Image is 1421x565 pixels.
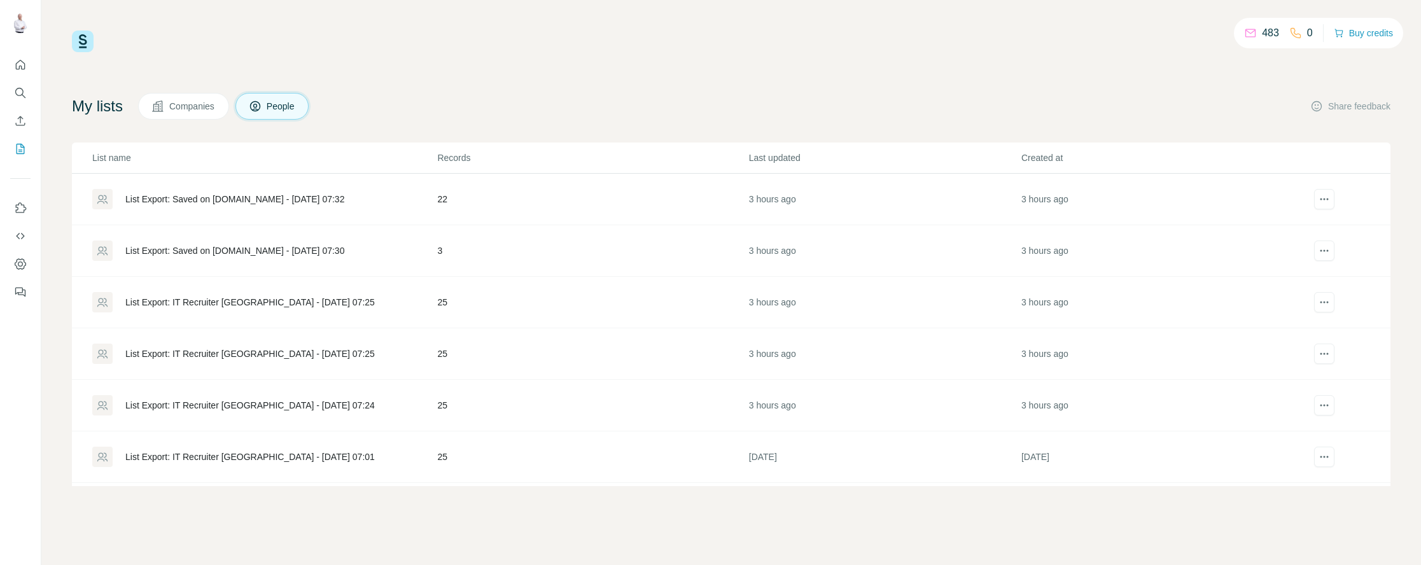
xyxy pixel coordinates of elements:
[1021,151,1292,164] p: Created at
[1307,25,1313,41] p: 0
[1021,277,1293,328] td: 3 hours ago
[437,328,748,380] td: 25
[267,100,296,113] span: People
[1310,100,1390,113] button: Share feedback
[10,253,31,276] button: Dashboard
[10,225,31,248] button: Use Surfe API
[10,81,31,104] button: Search
[125,296,375,309] div: List Export: IT Recruiter [GEOGRAPHIC_DATA] - [DATE] 07:25
[72,31,94,52] img: Surfe Logo
[1314,292,1334,312] button: actions
[10,197,31,220] button: Use Surfe on LinkedIn
[748,483,1021,534] td: [DATE]
[437,380,748,431] td: 25
[125,450,375,463] div: List Export: IT Recruiter [GEOGRAPHIC_DATA] - [DATE] 07:01
[437,151,747,164] p: Records
[10,53,31,76] button: Quick start
[1021,431,1293,483] td: [DATE]
[1314,344,1334,364] button: actions
[1021,174,1293,225] td: 3 hours ago
[92,151,436,164] p: List name
[748,277,1021,328] td: 3 hours ago
[125,193,344,206] div: List Export: Saved on [DOMAIN_NAME] - [DATE] 07:32
[1314,241,1334,261] button: actions
[748,174,1021,225] td: 3 hours ago
[125,347,375,360] div: List Export: IT Recruiter [GEOGRAPHIC_DATA] - [DATE] 07:25
[169,100,216,113] span: Companies
[749,151,1020,164] p: Last updated
[10,137,31,160] button: My lists
[1021,380,1293,431] td: 3 hours ago
[1262,25,1279,41] p: 483
[125,244,344,257] div: List Export: Saved on [DOMAIN_NAME] - [DATE] 07:30
[1314,189,1334,209] button: actions
[1021,328,1293,380] td: 3 hours ago
[1021,225,1293,277] td: 3 hours ago
[10,281,31,303] button: Feedback
[1314,395,1334,415] button: actions
[10,13,31,33] img: Avatar
[437,483,748,534] td: 25
[437,225,748,277] td: 3
[437,174,748,225] td: 22
[748,225,1021,277] td: 3 hours ago
[437,431,748,483] td: 25
[10,109,31,132] button: Enrich CSV
[125,399,375,412] div: List Export: IT Recruiter [GEOGRAPHIC_DATA] - [DATE] 07:24
[748,380,1021,431] td: 3 hours ago
[748,431,1021,483] td: [DATE]
[1314,447,1334,467] button: actions
[748,328,1021,380] td: 3 hours ago
[437,277,748,328] td: 25
[72,96,123,116] h4: My lists
[1334,24,1393,42] button: Buy credits
[1021,483,1293,534] td: [DATE]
